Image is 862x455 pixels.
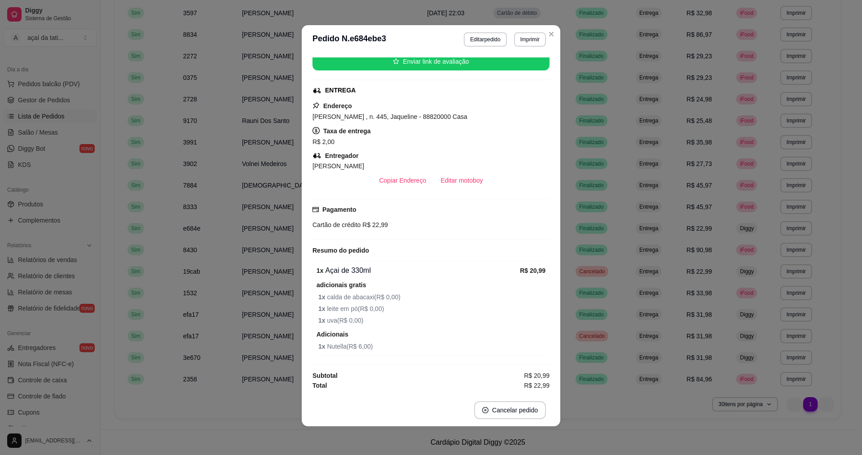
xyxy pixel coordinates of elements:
strong: 1 x [317,267,324,274]
h3: Pedido N. e684ebe3 [312,32,386,47]
span: uva ( R$ 0,00 ) [318,315,545,325]
button: close-circleCancelar pedido [474,401,546,419]
strong: 1 x [318,343,327,350]
button: Imprimir [514,32,546,47]
span: R$ 22,99 [361,221,388,228]
strong: Endereço [323,102,352,109]
span: R$ 2,00 [312,138,334,145]
span: star [393,58,399,65]
span: Nutella ( R$ 6,00 ) [318,341,545,351]
strong: Entregador [325,152,359,159]
div: Açai de 330ml [317,265,520,276]
span: Cartão de crédito [312,221,361,228]
strong: R$ 20,99 [520,267,545,274]
div: ENTREGA [325,86,356,95]
button: Editarpedido [464,32,506,47]
button: Editar motoboy [433,171,490,189]
span: calda de abacaxi ( R$ 0,00 ) [318,292,545,302]
span: pushpin [312,102,320,109]
strong: Resumo do pedido [312,247,369,254]
span: R$ 20,99 [524,371,550,381]
button: Close [544,27,559,41]
span: leite em pó ( R$ 0,00 ) [318,304,545,314]
strong: Pagamento [322,206,356,213]
strong: adicionais gratis [317,281,366,289]
strong: 1 x [318,305,327,312]
span: R$ 22,99 [524,381,550,390]
span: [PERSON_NAME] , n. 445, Jaqueline - 88820000 Casa [312,113,467,120]
strong: Total [312,382,327,389]
span: close-circle [482,407,488,413]
strong: Taxa de entrega [323,127,371,135]
button: Copiar Endereço [372,171,433,189]
strong: 1 x [318,293,327,301]
strong: 1 x [318,317,327,324]
span: dollar [312,127,320,134]
strong: Subtotal [312,372,338,379]
span: [PERSON_NAME] [312,162,364,170]
button: starEnviar link de avaliação [312,52,550,70]
span: credit-card [312,206,319,213]
strong: Adicionais [317,331,348,338]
